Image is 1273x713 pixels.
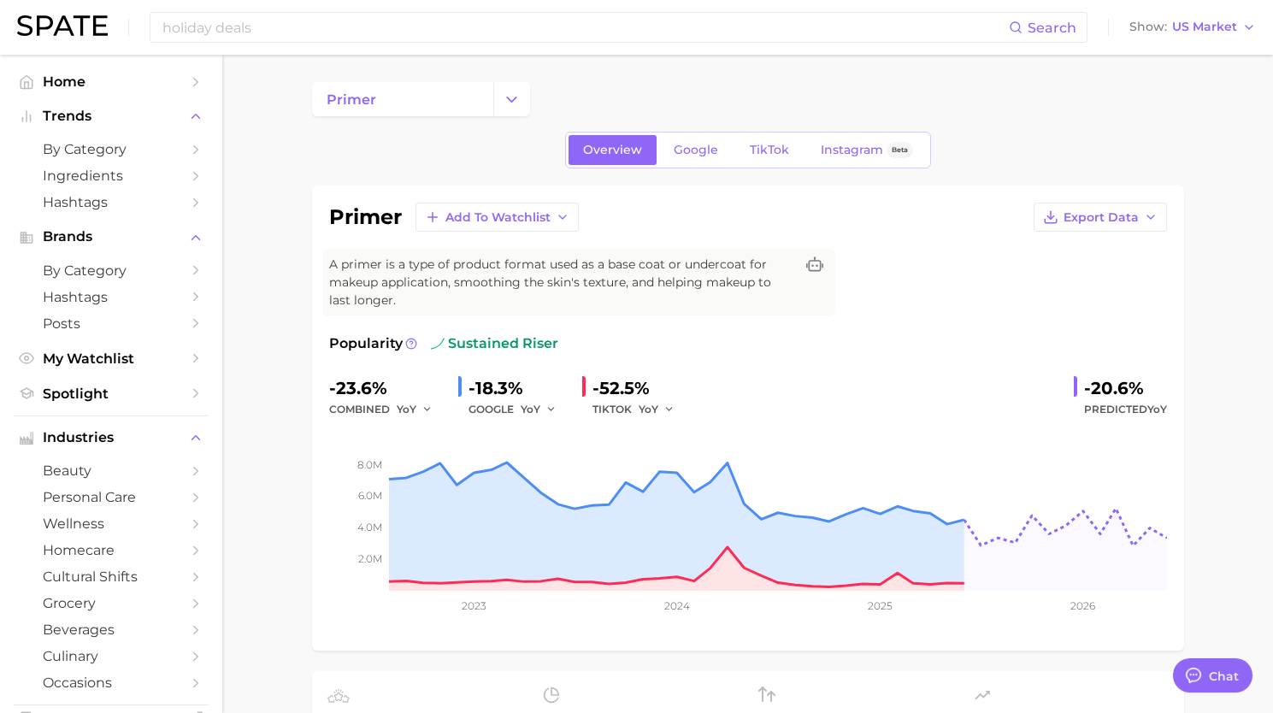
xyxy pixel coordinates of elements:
[1129,22,1167,32] span: Show
[1084,374,1167,402] div: -20.6%
[1125,16,1260,38] button: ShowUS Market
[14,643,209,669] a: culinary
[592,374,687,402] div: -52.5%
[1172,22,1237,32] span: US Market
[43,74,180,90] span: Home
[43,675,180,691] span: occasions
[821,143,883,157] span: Instagram
[735,135,804,165] a: TikTok
[43,489,180,505] span: personal care
[445,210,551,225] span: Add to Watchlist
[1084,399,1167,420] span: Predicted
[639,399,675,420] button: YoY
[43,141,180,157] span: by Category
[161,13,1009,42] input: Search here for a brand, industry, or ingredient
[493,82,530,116] button: Change Category
[14,484,209,510] a: personal care
[14,590,209,616] a: grocery
[43,516,180,532] span: wellness
[43,351,180,367] span: My Watchlist
[868,599,893,612] tspan: 2025
[43,229,180,245] span: Brands
[659,135,733,165] a: Google
[674,143,718,157] span: Google
[14,563,209,590] a: cultural shifts
[583,143,642,157] span: Overview
[43,430,180,445] span: Industries
[17,15,108,36] img: SPATE
[1147,403,1167,415] span: YoY
[14,457,209,484] a: beauty
[1034,203,1167,232] button: Export Data
[569,135,657,165] a: Overview
[469,374,569,402] div: -18.3%
[892,143,908,157] span: Beta
[1028,20,1076,36] span: Search
[431,333,558,354] span: sustained riser
[1064,210,1139,225] span: Export Data
[592,399,687,420] div: TIKTOK
[312,82,493,116] a: primer
[14,310,209,337] a: Posts
[43,622,180,638] span: beverages
[14,425,209,451] button: Industries
[663,599,689,612] tspan: 2024
[43,109,180,124] span: Trends
[806,135,928,165] a: InstagramBeta
[397,399,433,420] button: YoY
[14,284,209,310] a: Hashtags
[329,374,445,402] div: -23.6%
[43,386,180,402] span: Spotlight
[14,537,209,563] a: homecare
[14,510,209,537] a: wellness
[329,399,445,420] div: combined
[469,399,569,420] div: GOOGLE
[397,402,416,416] span: YoY
[14,345,209,372] a: My Watchlist
[329,333,403,354] span: Popularity
[750,143,789,157] span: TikTok
[14,103,209,129] button: Trends
[14,669,209,696] a: occasions
[14,616,209,643] a: beverages
[327,91,376,108] span: primer
[14,136,209,162] a: by Category
[43,262,180,279] span: by Category
[43,595,180,611] span: grocery
[415,203,579,232] button: Add to Watchlist
[14,380,209,407] a: Spotlight
[43,289,180,305] span: Hashtags
[521,402,540,416] span: YoY
[329,256,794,309] span: A primer is a type of product format used as a base coat or undercoat for makeup application, smo...
[639,402,658,416] span: YoY
[461,599,486,612] tspan: 2023
[43,463,180,479] span: beauty
[43,168,180,184] span: Ingredients
[43,542,180,558] span: homecare
[14,257,209,284] a: by Category
[43,569,180,585] span: cultural shifts
[431,337,445,351] img: sustained riser
[329,207,402,227] h1: primer
[43,315,180,332] span: Posts
[43,648,180,664] span: culinary
[14,224,209,250] button: Brands
[43,194,180,210] span: Hashtags
[14,68,209,95] a: Home
[14,189,209,215] a: Hashtags
[521,399,557,420] button: YoY
[1070,599,1095,612] tspan: 2026
[14,162,209,189] a: Ingredients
